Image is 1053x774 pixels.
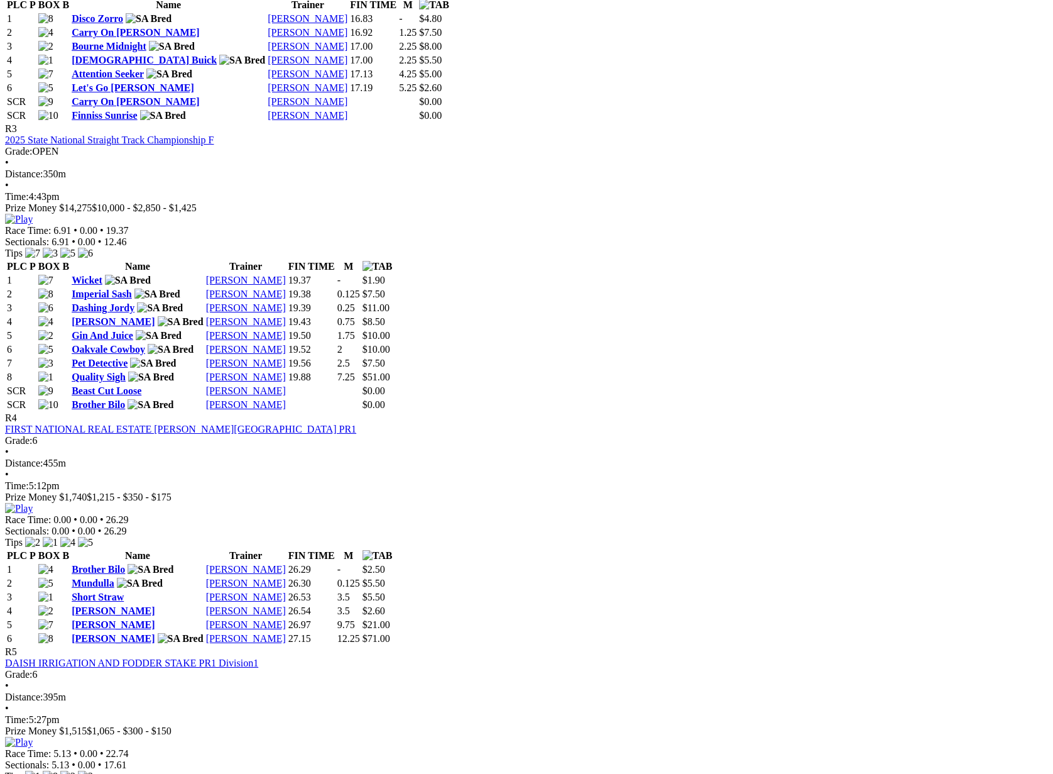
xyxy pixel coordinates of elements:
td: 6 [6,343,36,356]
span: 0.00 [78,526,95,536]
span: Race Time: [5,225,51,236]
span: $4.80 [419,13,442,24]
text: 0.75 [337,316,355,327]
td: 26.29 [288,563,336,576]
span: $7.50 [363,358,385,368]
img: SA Bred [219,55,265,66]
a: Bourne Midnight [72,41,146,52]
span: Distance: [5,692,43,702]
img: SA Bred [128,372,174,383]
img: 9 [38,385,53,397]
th: Name [71,550,204,562]
span: • [5,703,9,714]
td: SCR [6,399,36,411]
span: $11.00 [363,302,390,313]
span: • [72,526,75,536]
th: Trainer [205,550,286,562]
text: 2.25 [399,41,417,52]
a: [PERSON_NAME] [206,385,286,396]
a: [PERSON_NAME] [268,55,347,65]
span: $21.00 [363,619,390,630]
img: 1 [38,592,53,603]
span: Distance: [5,169,43,179]
img: SA Bred [128,564,173,575]
th: Name [71,260,204,273]
img: SA Bred [137,302,183,314]
td: 2 [6,26,36,39]
span: $0.00 [363,399,385,410]
a: [PERSON_NAME] [72,633,155,644]
text: 2.25 [399,55,417,65]
td: 17.19 [349,82,397,94]
a: Pet Detective [72,358,128,368]
span: $0.00 [419,96,442,107]
img: SA Bred [148,344,194,355]
img: 10 [38,399,58,411]
span: $5.50 [363,578,385,589]
span: 0.00 [80,748,97,759]
span: R5 [5,646,17,657]
span: Sectionals: [5,236,49,247]
a: Quality Sigh [72,372,126,382]
span: Sectionals: [5,760,49,770]
span: BOX [38,550,60,561]
a: Finniss Sunrise [72,110,137,121]
span: Time: [5,714,29,725]
div: 350m [5,169,1048,180]
span: 0.00 [80,225,97,236]
img: 7 [38,69,53,80]
text: - [337,275,341,285]
td: 5 [6,619,36,631]
td: 26.54 [288,605,336,617]
span: Race Time: [5,748,51,759]
a: 2025 State National Straight Track Championship F [5,135,214,145]
span: $7.50 [363,289,385,299]
td: 16.92 [349,26,397,39]
span: 22.74 [106,748,129,759]
a: [PERSON_NAME] [268,69,347,79]
img: SA Bred [126,13,172,25]
img: SA Bred [134,289,180,300]
img: 2 [38,605,53,617]
span: 17.61 [104,760,126,770]
a: [PERSON_NAME] [206,372,286,382]
span: $2.60 [363,605,385,616]
div: 395m [5,692,1048,703]
span: $7.50 [419,27,442,38]
img: 4 [60,537,75,548]
a: [PERSON_NAME] [268,96,347,107]
a: [PERSON_NAME] [206,289,286,299]
span: Grade: [5,435,33,446]
img: 1 [43,537,58,548]
a: Wicket [72,275,102,285]
span: $51.00 [363,372,390,382]
span: • [5,446,9,457]
text: 2 [337,344,342,355]
span: • [100,514,104,525]
img: 5 [38,82,53,94]
img: 3 [38,358,53,369]
img: 2 [38,330,53,341]
td: 8 [6,371,36,384]
img: SA Bred [105,275,151,286]
span: 0.00 [78,236,95,247]
span: Tips [5,248,23,258]
img: SA Bred [158,316,204,328]
img: SA Bred [130,358,176,369]
span: 0.00 [52,526,69,536]
span: Time: [5,480,29,491]
text: 0.125 [337,289,360,299]
img: TAB [363,261,393,272]
text: 7.25 [337,372,355,382]
th: FIN TIME [288,260,336,273]
div: 6 [5,435,1048,446]
div: 5:27pm [5,714,1048,726]
span: $8.50 [363,316,385,327]
a: [PERSON_NAME] [206,592,286,602]
span: $5.50 [419,55,442,65]
a: [PERSON_NAME] [206,344,286,355]
a: Imperial Sash [72,289,132,299]
span: • [5,157,9,168]
div: Prize Money $14,275 [5,202,1048,214]
text: 4.25 [399,69,417,79]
